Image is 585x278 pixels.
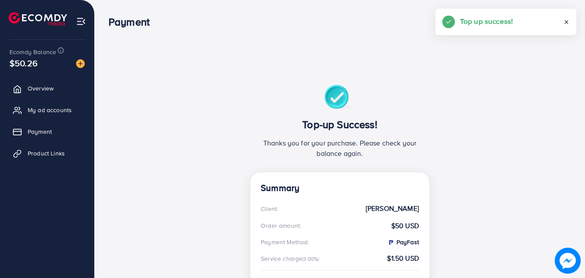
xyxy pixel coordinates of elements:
[261,238,309,246] div: Payment Method:
[261,221,301,230] div: Order amount:
[261,183,419,194] h4: Summary
[261,254,323,263] div: Service charge
[261,204,278,213] div: Client:
[324,85,355,111] img: success
[6,145,88,162] a: Product Links
[76,16,86,26] img: menu
[6,80,88,97] a: Overview
[6,101,88,119] a: My ad accounts
[460,16,513,27] h5: Top up success!
[109,16,157,28] h3: Payment
[261,138,419,158] p: Thanks you for your purchase. Please check your balance again.
[261,118,419,131] h3: Top-up Success!
[10,48,56,56] span: Ecomdy Balance
[366,204,419,213] strong: [PERSON_NAME]
[28,84,54,93] span: Overview
[6,123,88,140] a: Payment
[387,239,394,246] img: PayFast
[391,221,419,231] strong: $50 USD
[28,149,65,158] span: Product Links
[9,12,67,26] img: logo
[10,57,38,69] span: $50.26
[28,127,52,136] span: Payment
[28,106,72,114] span: My ad accounts
[555,248,581,274] img: image
[302,255,320,262] small: (3.00%):
[387,238,419,246] strong: PayFast
[387,253,419,263] strong: $1.50 USD
[76,59,85,68] img: image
